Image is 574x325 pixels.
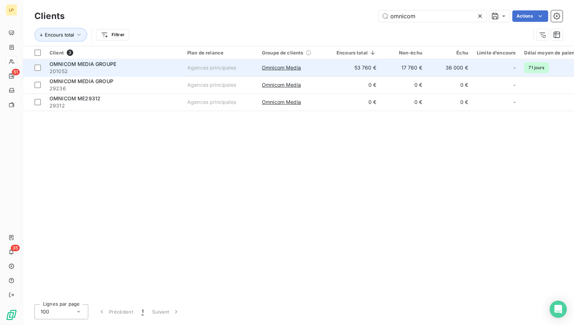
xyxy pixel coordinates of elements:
[50,85,179,92] span: 29236
[332,94,381,111] td: 0 €
[137,304,148,319] button: 1
[427,76,472,94] td: 0 €
[50,78,113,84] span: OMNICOM MEDIA GROUP
[50,61,116,67] span: OMNICOM MEDIA GROUPE
[262,99,301,106] span: Omnicom Media
[94,304,137,319] button: Précédent
[142,308,143,315] span: 1
[381,76,427,94] td: 0 €
[50,95,100,101] span: OMNICOM ME29312
[67,49,73,56] span: 3
[34,28,87,42] button: Encours total
[50,68,179,75] span: 201052
[41,308,49,315] span: 100
[187,81,236,89] div: Agences principales
[513,81,516,89] span: -
[513,99,516,106] span: -
[512,10,548,22] button: Actions
[513,64,516,71] span: -
[385,50,422,56] div: Non-échu
[477,50,516,56] div: Limite d’encours
[12,69,20,75] span: 51
[337,50,376,56] div: Encours total
[427,94,472,111] td: 0 €
[381,59,427,76] td: 17 760 €
[50,50,64,56] span: Client
[262,81,301,89] span: Omnicom Media
[427,59,472,76] td: 36 000 €
[11,245,20,251] span: 35
[332,76,381,94] td: 0 €
[524,62,549,73] span: 71 jours
[262,50,304,56] span: Groupe de clients
[187,99,236,106] div: Agences principales
[6,4,17,16] div: LP
[262,64,301,71] span: Omnicom Media
[34,10,65,23] h3: Clients
[50,102,179,109] span: 29312
[45,32,74,38] span: Encours total
[96,29,129,40] button: Filtrer
[187,64,236,71] div: Agences principales
[187,50,253,56] div: Plan de relance
[6,70,17,82] a: 51
[431,50,468,56] div: Échu
[550,301,567,318] div: Open Intercom Messenger
[332,59,381,76] td: 53 760 €
[148,304,184,319] button: Suivant
[6,309,17,321] img: Logo LeanPay
[381,94,427,111] td: 0 €
[379,10,486,22] input: Rechercher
